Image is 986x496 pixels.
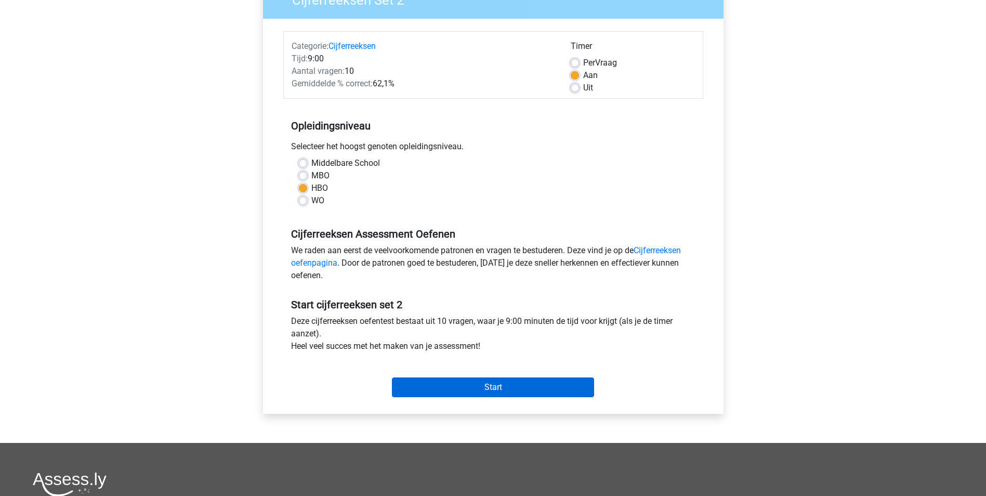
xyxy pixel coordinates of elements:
h5: Cijferreeksen Assessment Oefenen [291,228,695,240]
div: 10 [284,65,563,77]
span: Gemiddelde % correct: [292,79,373,88]
h5: Start cijferreeksen set 2 [291,298,695,311]
span: Aantal vragen: [292,66,345,76]
span: Tijd: [292,54,308,63]
label: Vraag [583,57,617,69]
div: We raden aan eerst de veelvoorkomende patronen en vragen te bestuderen. Deze vind je op de . Door... [283,244,703,286]
div: Deze cijferreeksen oefentest bestaat uit 10 vragen, waar je 9:00 minuten de tijd voor krijgt (als... [283,315,703,357]
a: Cijferreeksen [328,41,376,51]
div: 62,1% [284,77,563,90]
input: Start [392,377,594,397]
span: Categorie: [292,41,328,51]
div: Timer [571,40,695,57]
label: Aan [583,69,598,82]
h5: Opleidingsniveau [291,115,695,136]
div: Selecteer het hoogst genoten opleidingsniveau. [283,140,703,157]
div: 9:00 [284,53,563,65]
span: Per [583,58,595,68]
label: Middelbare School [311,157,380,169]
label: MBO [311,169,330,182]
label: Uit [583,82,593,94]
label: HBO [311,182,328,194]
label: WO [311,194,324,207]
